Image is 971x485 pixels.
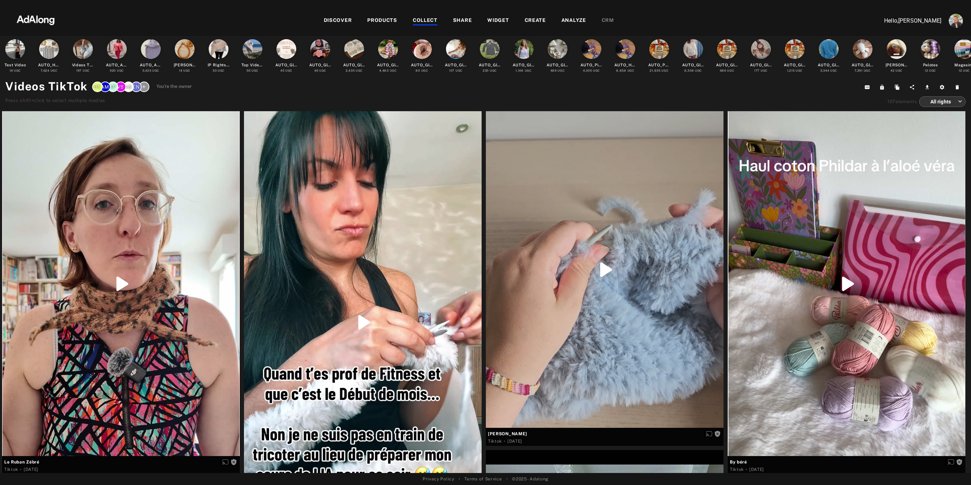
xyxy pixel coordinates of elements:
button: Download [921,82,936,92]
div: UGC [959,68,970,73]
span: Rights not requested [714,431,721,436]
button: Enable diffusion on this media [704,430,714,437]
button: Copy collection ID [861,82,876,92]
span: [PERSON_NAME] [488,431,721,437]
div: [PERSON_NAME] [886,62,908,68]
div: UGC [280,68,292,73]
div: CREATE [525,17,546,25]
div: DISCOVER [324,17,352,25]
div: UGC [416,68,428,73]
div: PRODUCTS [367,17,397,25]
span: · [504,438,506,444]
div: AUTO_Global_Layette [750,62,772,68]
div: AUTO_Global_Tricot [343,62,365,68]
time: 2025-09-09T00:00:00.000Z [507,439,522,444]
div: AUTO_Global_Macrame [275,62,298,68]
div: UGC [179,68,190,73]
div: Chat Widget [936,451,971,485]
div: SHARE [453,17,472,25]
div: Test Video [5,62,26,68]
div: AUTO_Global_Amigurumi [852,62,874,68]
div: UGC [213,68,225,73]
div: Amerza [100,82,111,92]
div: UGC [854,68,870,73]
div: AUTO_Global_Alpaga [479,62,501,68]
span: 197 [887,99,895,104]
div: UGC [550,68,565,73]
span: By béré [730,459,963,465]
div: Aprez [108,82,118,92]
div: UGC [346,68,363,73]
time: 2025-09-09T00:00:00.000Z [749,467,764,472]
div: UGC [246,68,258,73]
div: UGC [583,68,600,73]
div: UGC [787,68,803,73]
div: AUTO_Global_Humans [818,62,840,68]
div: UGC [890,68,903,73]
span: You're the owner [156,83,192,90]
span: Rights not requested [231,459,237,464]
div: AUTO_Global_Mouton [411,62,433,68]
div: Cnorel [131,82,142,92]
div: elements [887,98,917,105]
div: UGC [650,68,668,73]
div: AUTO_Pinguoin_AutoExclude [580,62,603,68]
div: AUTO_Agreed_Linked [106,62,128,68]
div: UGC [516,68,531,73]
div: AUTO_Global_ModelePatron [682,62,704,68]
span: © 2025 - Adalong [512,476,548,482]
div: COLLECT [413,17,437,25]
button: Lock from editing [876,82,891,92]
div: AUTO_Global_Merinos [547,62,569,68]
div: Videos TikTok [72,62,94,68]
div: Pelotes [923,62,938,68]
div: UGC [925,68,936,73]
div: AUTO_Phildar_AutoExclude [648,62,671,68]
div: UGC [449,68,463,73]
div: UGC [820,68,837,73]
div: Tiktok [4,466,18,473]
button: Account settings [947,12,965,30]
div: AUTO_Global_Kids [784,62,806,68]
button: Share [906,82,921,92]
div: UGC [10,68,21,73]
div: [PERSON_NAME] [174,62,196,68]
div: Top Videos UGC [242,62,264,68]
div: UGC [754,68,768,73]
button: Settings [936,82,951,92]
time: 2025-09-09T00:00:00.000Z [24,467,38,472]
div: UGC [616,68,634,73]
button: Delete this collection [951,82,966,92]
button: Enable diffusion on this media [220,458,231,466]
div: All rights [925,92,962,111]
div: UGC [41,68,57,73]
div: ANALYZE [561,17,586,25]
a: Terms of Service [464,476,502,482]
div: Vbuysse [115,82,126,92]
div: UGC [142,68,159,73]
div: UGC [314,68,326,73]
span: • [459,476,460,482]
div: AUTO_Global_Mohair [513,62,535,68]
div: Agning [123,82,134,92]
div: IP Rights HPCommunity [208,62,230,68]
div: UGC [379,68,397,73]
p: Hello, [PERSON_NAME] [871,17,941,25]
span: • [506,476,508,482]
div: Hcisse [92,82,103,92]
div: Tiktok [730,466,744,473]
a: Privacy Policy [423,476,454,482]
h1: Videos TikTok [5,78,88,95]
div: Press shift+click to select multiple medias [5,97,192,104]
div: UGC [110,68,124,73]
div: AUTO_Agreed_NonLinked [140,62,162,68]
span: Le Ruban Zébré [4,459,238,465]
div: UGC [684,68,702,73]
img: 63233d7d88ed69de3c212112c67096b6.png [5,9,67,30]
div: CRM [602,17,614,25]
div: UGC [720,68,734,73]
button: Duplicate collection [891,82,906,92]
div: AUTO_Global_Tufting [309,62,332,68]
div: UGC [483,68,497,73]
span: · [20,467,22,472]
